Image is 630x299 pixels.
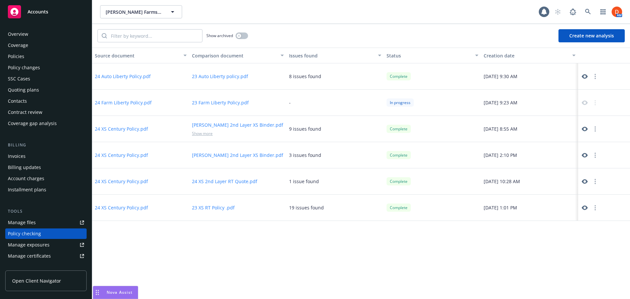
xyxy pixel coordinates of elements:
a: Manage exposures [5,240,87,250]
div: [DATE] 10:28 AM [481,168,578,195]
div: 8 issues found [289,73,321,80]
button: 23 Farm Liberty Policy.pdf [192,99,249,106]
button: Create new analysis [558,29,625,42]
span: [PERSON_NAME] Farms LLC [106,9,162,15]
span: Accounts [28,9,48,14]
div: Issues found [289,52,374,59]
div: Manage claims [8,262,41,272]
div: 19 issues found [289,204,324,211]
div: Complete [387,72,411,80]
div: In progress [387,98,414,107]
a: Report a Bug [566,5,579,18]
div: Account charges [8,173,44,184]
button: 23 Auto Liberty policy.pdf [192,73,248,80]
button: 24 XS Century Policy.pdf [95,125,148,132]
div: 9 issues found [289,125,321,132]
button: Comparison document [189,48,286,63]
a: Manage files [5,217,87,228]
div: [DATE] 9:30 AM [481,63,578,90]
button: Nova Assist [93,286,138,299]
div: Manage certificates [8,251,51,261]
button: Source document [92,48,189,63]
a: Policies [5,51,87,62]
a: Search [581,5,595,18]
a: Coverage [5,40,87,51]
div: Complete [387,125,411,133]
div: Billing [5,142,87,148]
span: Open Client Navigator [12,277,61,284]
button: [PERSON_NAME] Farms LLC [100,5,182,18]
div: Comparison document [192,52,277,59]
div: Manage files [8,217,36,228]
div: Status [387,52,471,59]
input: Filter by keyword... [107,30,202,42]
div: - [289,99,291,106]
div: [DATE] 8:55 AM [481,116,578,142]
div: Complete [387,177,411,185]
a: Invoices [5,151,87,161]
a: Overview [5,29,87,39]
div: Quoting plans [8,85,39,95]
div: Contacts [8,96,27,106]
a: Manage claims [5,262,87,272]
a: Accounts [5,3,87,21]
a: Switch app [597,5,610,18]
a: Coverage gap analysis [5,118,87,129]
a: Quoting plans [5,85,87,95]
div: Complete [387,151,411,159]
button: 23 XS RT Policy .pdf [192,204,235,211]
img: photo [612,7,622,17]
button: 24 Auto Liberty Policy.pdf [95,73,151,80]
a: SSC Cases [5,74,87,84]
div: Policy checking [8,228,41,239]
div: Policies [8,51,24,62]
a: Manage certificates [5,251,87,261]
div: Drag to move [93,286,101,299]
span: Show more [192,131,213,136]
div: Coverage gap analysis [8,118,57,129]
div: 1 issue found [289,178,319,185]
div: Coverage [8,40,28,51]
div: Source document [95,52,179,59]
button: 24 XS 2nd Layer RT Quote.pdf [192,178,257,185]
div: Installment plans [8,184,46,195]
a: Account charges [5,173,87,184]
div: [DATE] 2:10 PM [481,142,578,168]
a: Billing updates [5,162,87,173]
a: Policy changes [5,62,87,73]
div: [DATE] 1:01 PM [481,195,578,221]
div: 3 issues found [289,152,321,159]
div: Contract review [8,107,42,117]
div: Billing updates [8,162,41,173]
div: Overview [8,29,28,39]
span: Nova Assist [107,289,133,295]
button: 24 XS Century Policy.pdf [95,152,148,159]
div: Complete [387,203,411,212]
div: Invoices [8,151,26,161]
button: [PERSON_NAME] 2nd Layer XS Binder.pdf [192,121,283,128]
button: Status [384,48,481,63]
div: Creation date [484,52,568,59]
button: 24 Farm Liberty Policy.pdf [95,99,152,106]
a: Start snowing [551,5,564,18]
div: Tools [5,208,87,215]
button: 24 XS Century Policy.pdf [95,178,148,185]
div: [DATE] 9:23 AM [481,90,578,116]
div: SSC Cases [8,74,30,84]
a: Policy checking [5,228,87,239]
div: Policy changes [8,62,40,73]
button: Creation date [481,48,578,63]
a: Contacts [5,96,87,106]
button: Issues found [286,48,384,63]
span: Show archived [206,33,233,38]
div: Manage exposures [8,240,50,250]
a: Installment plans [5,184,87,195]
button: [PERSON_NAME] 2nd Layer XS Binder.pdf [192,152,283,159]
button: 24 XS Century Policy.pdf [95,204,148,211]
svg: Search [102,33,107,38]
a: Contract review [5,107,87,117]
